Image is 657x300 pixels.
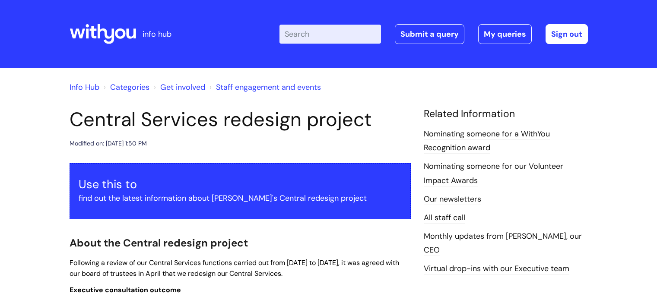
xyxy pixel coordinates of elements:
h3: Use this to [79,177,402,191]
h1: Central Services redesign project [70,108,411,131]
span: Following a review of our Central Services functions carried out from [DATE] to [DATE], it was ag... [70,258,399,278]
a: Sign out [546,24,588,44]
a: Nominating someone for our Volunteer Impact Awards [424,161,563,186]
a: Get involved [160,82,205,92]
h4: Related Information [424,108,588,120]
li: Staff engagement and events [207,80,321,94]
p: find out the latest information about [PERSON_NAME]'s Central redesign project [79,191,402,205]
div: | - [279,24,588,44]
input: Search [279,25,381,44]
a: All staff call [424,212,465,224]
p: info hub [143,27,171,41]
a: Nominating someone for a WithYou Recognition award [424,129,550,154]
span: Executive consultation outcome [70,285,181,294]
a: Virtual drop-ins with our Executive team [424,263,569,275]
li: Get involved [152,80,205,94]
a: Staff engagement and events [216,82,321,92]
a: Info Hub [70,82,99,92]
div: Modified on: [DATE] 1:50 PM [70,138,147,149]
a: Monthly updates from [PERSON_NAME], our CEO [424,231,582,256]
span: About the Central redesign project [70,236,248,249]
a: My queries [478,24,532,44]
a: Our newsletters [424,194,481,205]
a: Submit a query [395,24,464,44]
li: Solution home [102,80,149,94]
a: Categories [110,82,149,92]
